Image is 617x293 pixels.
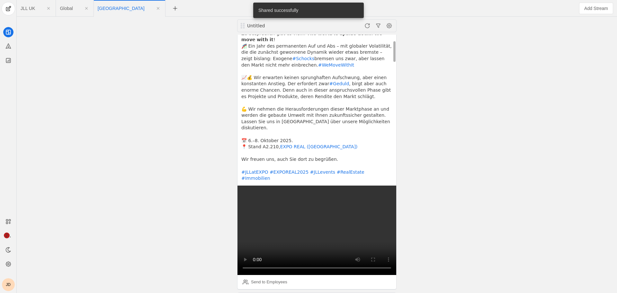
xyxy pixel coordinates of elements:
[579,3,613,14] button: Add Stream
[318,62,354,68] a: #WeMoveWithIt
[247,23,324,29] div: Untitled
[240,277,290,287] button: Send to Employees
[2,278,15,291] button: JD
[280,144,358,149] a: EXPO REAL ([GEOGRAPHIC_DATA])
[152,3,164,14] app-icon-button: Close Tab
[169,5,181,11] app-icon-button: New Tab
[241,176,270,181] a: #Immobilien
[241,169,268,175] a: #JLLatEXPO
[98,6,145,11] span: Click to edit name
[81,3,92,14] app-icon-button: Close Tab
[4,233,10,238] span: 2
[270,169,308,175] a: #EXPOREAL2025
[43,3,54,14] app-icon-button: Close Tab
[336,169,364,175] a: #RealEstate
[329,81,349,86] a: #Geduld
[253,3,361,18] div: Shared successfully
[584,5,608,12] span: Add Stream
[292,56,314,61] a: #Schocks
[60,6,73,11] span: Click to edit name
[21,6,35,11] span: Click to edit name
[251,279,287,285] div: Send to Employees
[310,169,335,175] a: #JLLevents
